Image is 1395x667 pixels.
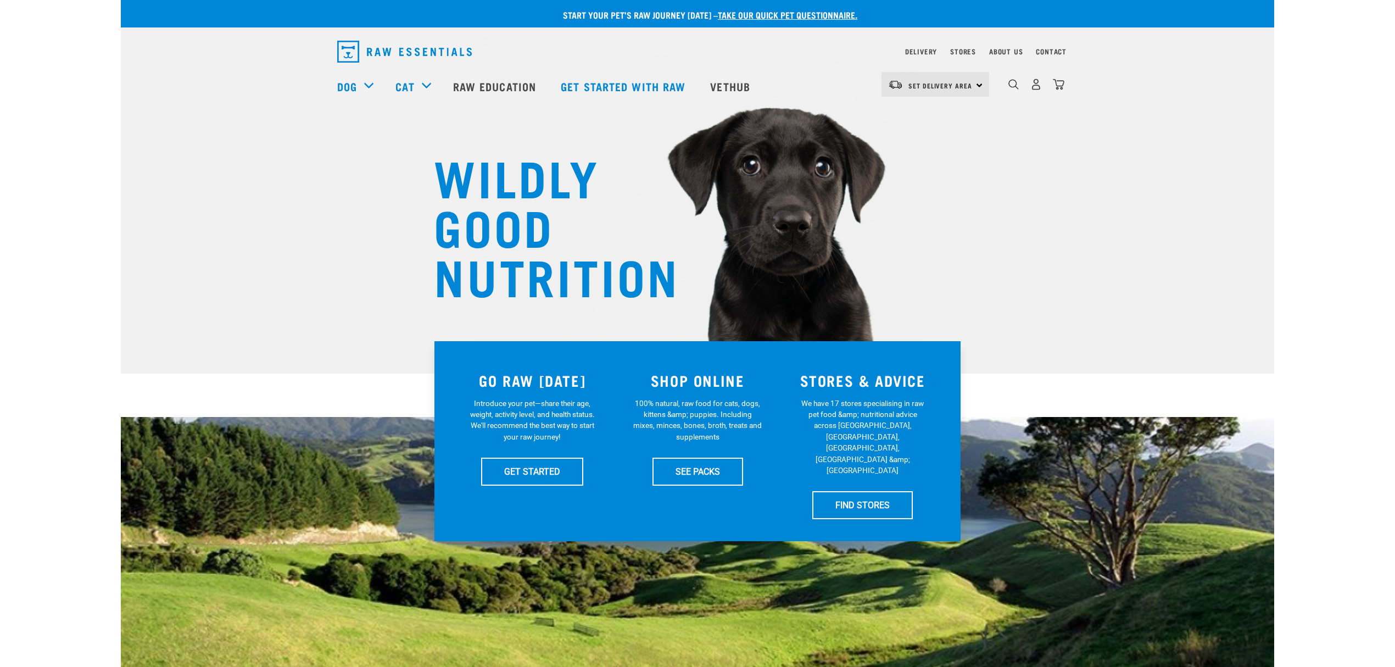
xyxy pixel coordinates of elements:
a: Cat [395,78,414,95]
a: Get started with Raw [550,64,699,108]
nav: dropdown navigation [328,36,1067,67]
a: About Us [989,49,1023,53]
h1: WILDLY GOOD NUTRITION [434,151,654,299]
img: home-icon@2x.png [1053,79,1064,90]
img: user.png [1030,79,1042,90]
a: GET STARTED [481,458,583,485]
a: Delivery [905,49,937,53]
p: Start your pet’s raw journey [DATE] – [129,8,1282,21]
h3: STORES & ADVICE [786,372,939,389]
img: Raw Essentials Logo [337,41,472,63]
a: SEE PACKS [652,458,743,485]
nav: dropdown navigation [121,64,1274,108]
a: Dog [337,78,357,95]
h3: SHOP ONLINE [622,372,774,389]
h3: GO RAW [DATE] [456,372,609,389]
p: We have 17 stores specialising in raw pet food &amp; nutritional advice across [GEOGRAPHIC_DATA],... [798,398,927,476]
img: home-icon-1@2x.png [1008,79,1019,90]
p: 100% natural, raw food for cats, dogs, kittens &amp; puppies. Including mixes, minces, bones, bro... [633,398,762,443]
a: FIND STORES [812,491,913,519]
img: van-moving.png [888,80,903,90]
a: take our quick pet questionnaire. [718,12,857,17]
a: Raw Education [442,64,550,108]
a: Contact [1036,49,1067,53]
span: Set Delivery Area [908,84,972,87]
a: Stores [950,49,976,53]
p: Introduce your pet—share their age, weight, activity level, and health status. We'll recommend th... [468,398,597,443]
a: Vethub [699,64,764,108]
